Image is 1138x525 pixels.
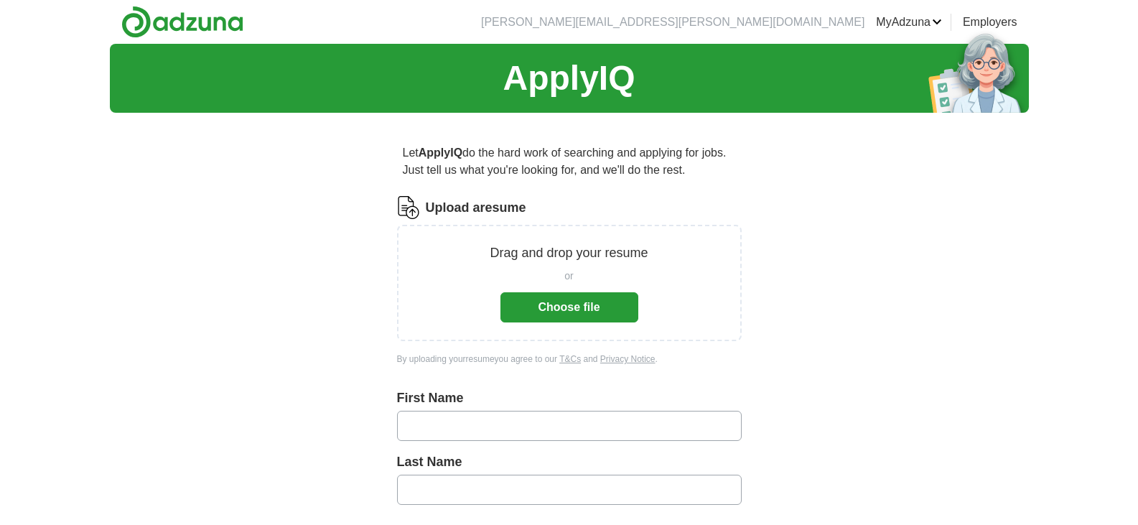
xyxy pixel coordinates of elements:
[426,198,526,218] label: Upload a resume
[600,354,656,364] a: Privacy Notice
[490,243,648,263] p: Drag and drop your resume
[419,147,462,159] strong: ApplyIQ
[397,196,420,219] img: CV Icon
[397,389,742,408] label: First Name
[500,292,638,322] button: Choose file
[564,269,573,284] span: or
[963,14,1017,31] a: Employers
[397,139,742,185] p: Let do the hard work of searching and applying for jobs. Just tell us what you're looking for, an...
[397,353,742,366] div: By uploading your resume you agree to our and .
[876,14,942,31] a: MyAdzuna
[121,6,243,38] img: Adzuna logo
[559,354,581,364] a: T&Cs
[397,452,742,472] label: Last Name
[503,52,635,104] h1: ApplyIQ
[481,14,864,31] li: [PERSON_NAME][EMAIL_ADDRESS][PERSON_NAME][DOMAIN_NAME]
